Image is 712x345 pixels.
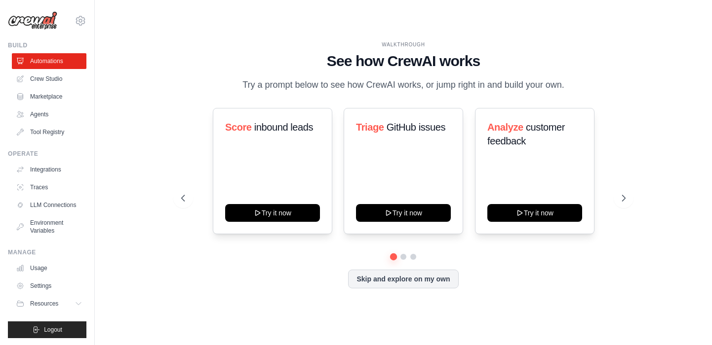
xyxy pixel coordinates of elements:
[487,122,523,133] span: Analyze
[254,122,313,133] span: inbound leads
[12,215,86,239] a: Environment Variables
[12,53,86,69] a: Automations
[44,326,62,334] span: Logout
[12,197,86,213] a: LLM Connections
[225,204,320,222] button: Try it now
[348,270,458,288] button: Skip and explore on my own
[225,122,252,133] span: Score
[12,106,86,122] a: Agents
[487,204,582,222] button: Try it now
[12,89,86,104] a: Marketplace
[356,204,451,222] button: Try it now
[663,298,712,345] iframe: Chat Widget
[12,278,86,294] a: Settings
[387,122,445,133] span: GitHub issues
[356,122,384,133] span: Triage
[8,11,57,30] img: Logo
[8,150,86,158] div: Operate
[12,71,86,87] a: Crew Studio
[181,41,626,48] div: WALKTHROUGH
[487,122,565,146] span: customer feedback
[12,260,86,276] a: Usage
[12,179,86,195] a: Traces
[181,52,626,70] h1: See how CrewAI works
[237,78,569,92] p: Try a prompt below to see how CrewAI works, or jump right in and build your own.
[12,124,86,140] a: Tool Registry
[8,248,86,256] div: Manage
[12,296,86,311] button: Resources
[12,162,86,177] a: Integrations
[30,300,58,308] span: Resources
[8,41,86,49] div: Build
[8,321,86,338] button: Logout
